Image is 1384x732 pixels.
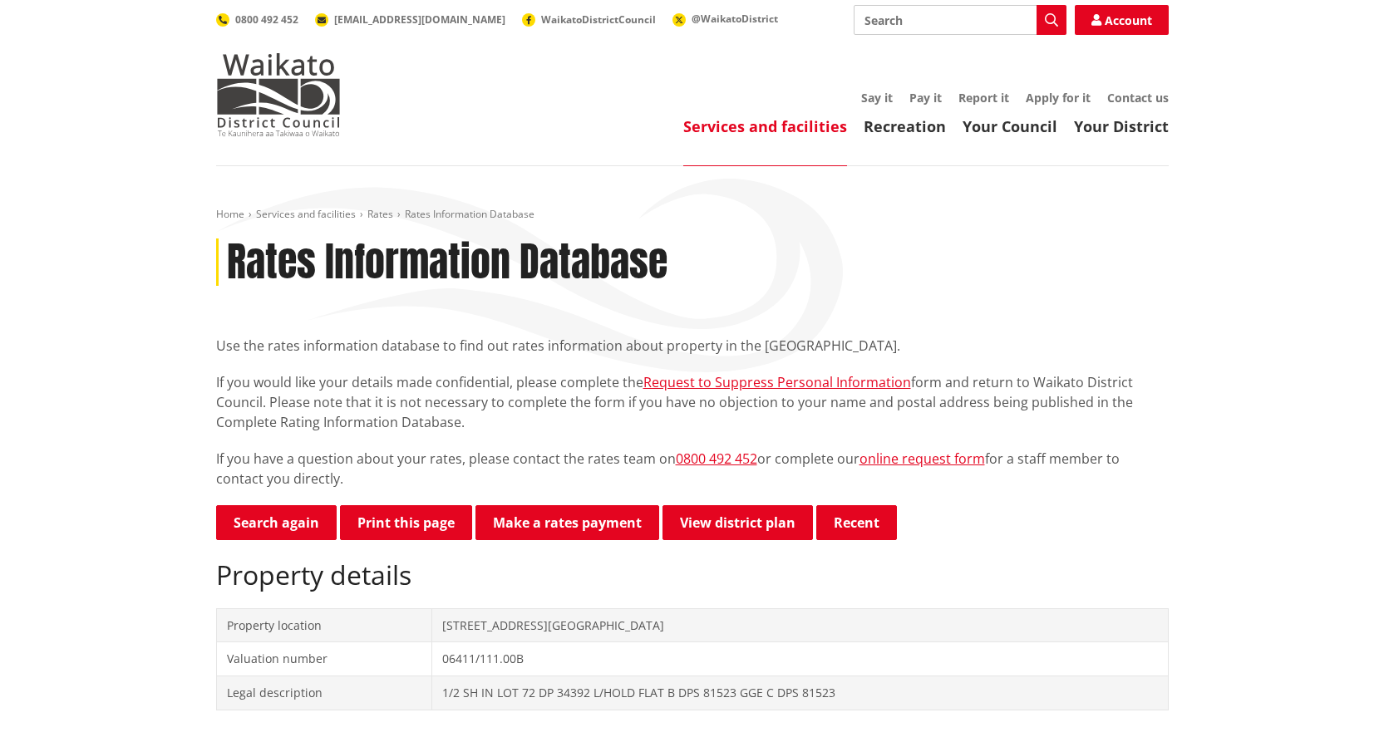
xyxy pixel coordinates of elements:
a: Services and facilities [683,116,847,136]
input: Search input [854,5,1066,35]
a: Account [1075,5,1169,35]
a: Recreation [864,116,946,136]
td: Valuation number [216,642,432,676]
a: Search again [216,505,337,540]
a: Rates [367,207,393,221]
p: If you would like your details made confidential, please complete the form and return to Waikato ... [216,372,1169,432]
td: [STREET_ADDRESS][GEOGRAPHIC_DATA] [432,608,1168,642]
a: [EMAIL_ADDRESS][DOMAIN_NAME] [315,12,505,27]
td: 1/2 SH IN LOT 72 DP 34392 L/HOLD FLAT B DPS 81523 GGE C DPS 81523 [432,676,1168,710]
a: Request to Suppress Personal Information [643,373,911,391]
img: Waikato District Council - Te Kaunihera aa Takiwaa o Waikato [216,53,341,136]
a: online request form [859,450,985,468]
a: Say it [861,90,893,106]
a: Apply for it [1026,90,1091,106]
a: @WaikatoDistrict [672,12,778,26]
p: If you have a question about your rates, please contact the rates team on or complete our for a s... [216,449,1169,489]
a: WaikatoDistrictCouncil [522,12,656,27]
td: 06411/111.00B [432,642,1168,676]
span: 0800 492 452 [235,12,298,27]
span: @WaikatoDistrict [692,12,778,26]
h1: Rates Information Database [227,238,667,287]
a: View district plan [662,505,813,540]
a: Your Council [963,116,1057,136]
span: Rates Information Database [405,207,534,221]
span: WaikatoDistrictCouncil [541,12,656,27]
a: 0800 492 452 [676,450,757,468]
a: Pay it [909,90,942,106]
td: Legal description [216,676,432,710]
a: 0800 492 452 [216,12,298,27]
a: Contact us [1107,90,1169,106]
td: Property location [216,608,432,642]
a: Make a rates payment [475,505,659,540]
h2: Property details [216,559,1169,591]
button: Print this page [340,505,472,540]
a: Services and facilities [256,207,356,221]
a: Report it [958,90,1009,106]
a: Your District [1074,116,1169,136]
nav: breadcrumb [216,208,1169,222]
span: [EMAIL_ADDRESS][DOMAIN_NAME] [334,12,505,27]
button: Recent [816,505,897,540]
a: Home [216,207,244,221]
p: Use the rates information database to find out rates information about property in the [GEOGRAPHI... [216,336,1169,356]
